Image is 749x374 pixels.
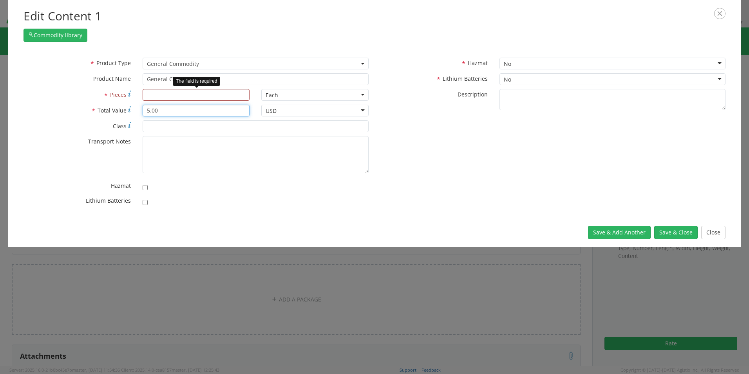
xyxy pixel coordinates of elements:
span: Product Type [96,59,131,67]
span: General Commodity [147,60,364,67]
span: Product Name [93,75,131,82]
button: Commodity library [24,29,87,42]
span: Description [458,91,488,98]
span: Hazmat [468,59,488,67]
span: General Commodity [143,58,369,69]
span: Lithium Batteries [86,197,131,204]
span: Lithium Batteries [443,75,488,82]
div: The field is required [173,77,220,86]
span: Hazmat [111,182,131,189]
button: Close [701,226,725,239]
span: Pieces [110,91,127,98]
span: Transport Notes [88,138,131,145]
button: Save & Add Another [588,226,651,239]
div: No [504,60,511,68]
h2: Edit Content 1 [24,8,725,25]
div: USD [266,107,277,115]
div: No [504,76,511,84]
button: Save & Close [654,226,698,239]
span: Class [113,122,127,130]
div: Each [266,91,278,99]
span: Total Value [98,107,127,114]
